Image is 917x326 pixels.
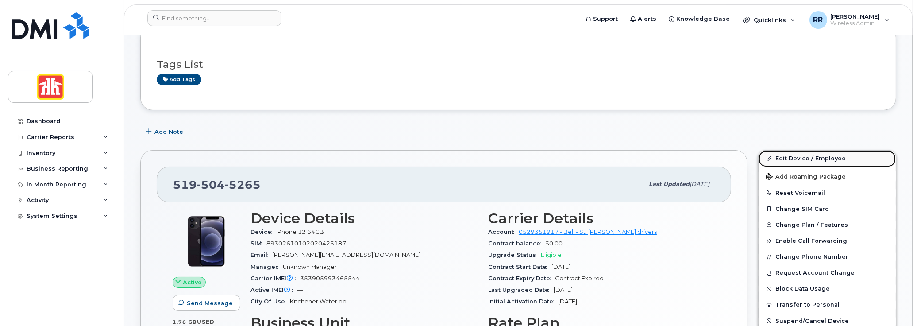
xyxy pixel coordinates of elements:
[831,20,880,27] span: Wireless Admin
[488,210,715,226] h3: Carrier Details
[488,287,554,293] span: Last Upgraded Date
[250,287,297,293] span: Active IMEI
[157,59,880,70] h3: Tags List
[759,185,896,201] button: Reset Voicemail
[276,229,324,235] span: iPhone 12 64GB
[157,74,201,85] a: Add tags
[803,11,896,29] div: Rose Reed
[555,275,604,282] span: Contract Expired
[775,318,849,324] span: Suspend/Cancel Device
[173,319,197,325] span: 1.76 GB
[290,298,347,305] span: Kitchener Waterloo
[297,287,303,293] span: —
[579,10,624,28] a: Support
[147,10,281,26] input: Find something...
[831,13,880,20] span: [PERSON_NAME]
[272,252,420,258] span: [PERSON_NAME][EMAIL_ADDRESS][DOMAIN_NAME]
[759,265,896,281] button: Request Account Change
[250,229,276,235] span: Device
[676,15,730,23] span: Knowledge Base
[551,264,570,270] span: [DATE]
[250,252,272,258] span: Email
[250,210,478,226] h3: Device Details
[300,275,360,282] span: 353905993465544
[690,181,709,187] span: [DATE]
[737,11,801,29] div: Quicklinks
[593,15,618,23] span: Support
[766,173,846,182] span: Add Roaming Package
[541,252,562,258] span: Eligible
[187,299,233,307] span: Send Message
[759,201,896,217] button: Change SIM Card
[759,167,896,185] button: Add Roaming Package
[624,10,663,28] a: Alerts
[183,278,202,287] span: Active
[140,124,191,140] button: Add Note
[154,128,183,136] span: Add Note
[754,16,786,23] span: Quicklinks
[197,318,215,325] span: used
[266,240,346,247] span: 89302610102020425187
[197,178,225,191] span: 504
[759,297,896,313] button: Transfer to Personal
[759,281,896,297] button: Block Data Usage
[759,233,896,249] button: Enable Call Forwarding
[813,15,823,25] span: RR
[663,10,736,28] a: Knowledge Base
[638,15,656,23] span: Alerts
[225,178,261,191] span: 5265
[488,298,558,305] span: Initial Activation Date
[775,238,847,244] span: Enable Call Forwarding
[180,215,233,268] img: iPhone_12.jpg
[759,217,896,233] button: Change Plan / Features
[488,229,519,235] span: Account
[545,240,563,247] span: $0.00
[649,181,690,187] span: Last updated
[488,264,551,270] span: Contract Start Date
[250,275,300,282] span: Carrier IMEI
[283,264,337,270] span: Unknown Manager
[488,275,555,282] span: Contract Expiry Date
[173,295,240,311] button: Send Message
[759,151,896,167] a: Edit Device / Employee
[558,298,577,305] span: [DATE]
[775,221,848,228] span: Change Plan / Features
[250,264,283,270] span: Manager
[759,249,896,265] button: Change Phone Number
[173,178,261,191] span: 519
[250,298,290,305] span: City Of Use
[250,240,266,247] span: SIM
[554,287,573,293] span: [DATE]
[488,240,545,247] span: Contract balance
[519,229,657,235] a: 0529351917 - Bell - St. [PERSON_NAME] drivers
[488,252,541,258] span: Upgrade Status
